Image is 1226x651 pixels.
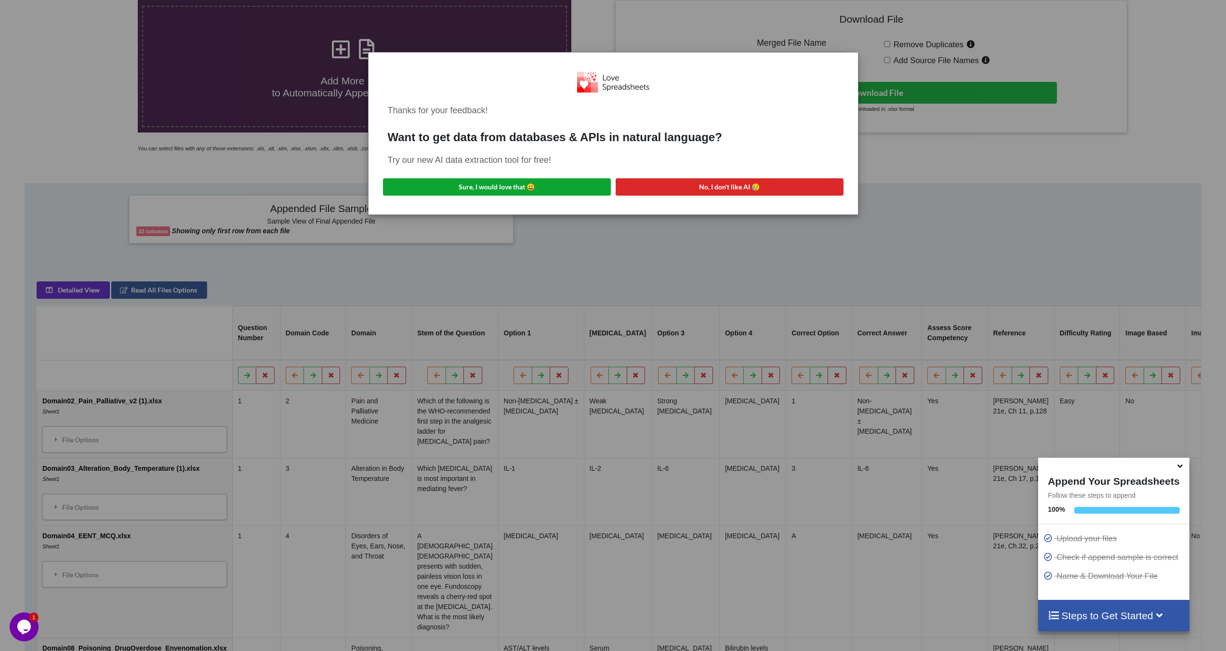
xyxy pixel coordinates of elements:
[383,178,611,196] button: Sure, I would love that 😀
[1043,570,1186,582] p: Name & Download Your File
[388,104,839,117] div: Thanks for your feedback!
[1048,505,1065,513] b: 100 %
[10,612,40,641] iframe: chat widget
[388,154,839,167] div: Try our new AI data extraction tool for free!
[1048,610,1179,622] h4: Steps to Get Started
[1038,491,1189,500] p: Follow these steps to append
[577,72,649,93] img: Logo.png
[388,129,839,146] div: Want to get data from databases & APIs in natural language?
[1043,532,1186,545] p: Upload your files
[1038,473,1189,487] h4: Append Your Spreadsheets
[616,178,844,196] button: No, I don't like AI 😥
[1043,551,1186,563] p: Check if append sample is correct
